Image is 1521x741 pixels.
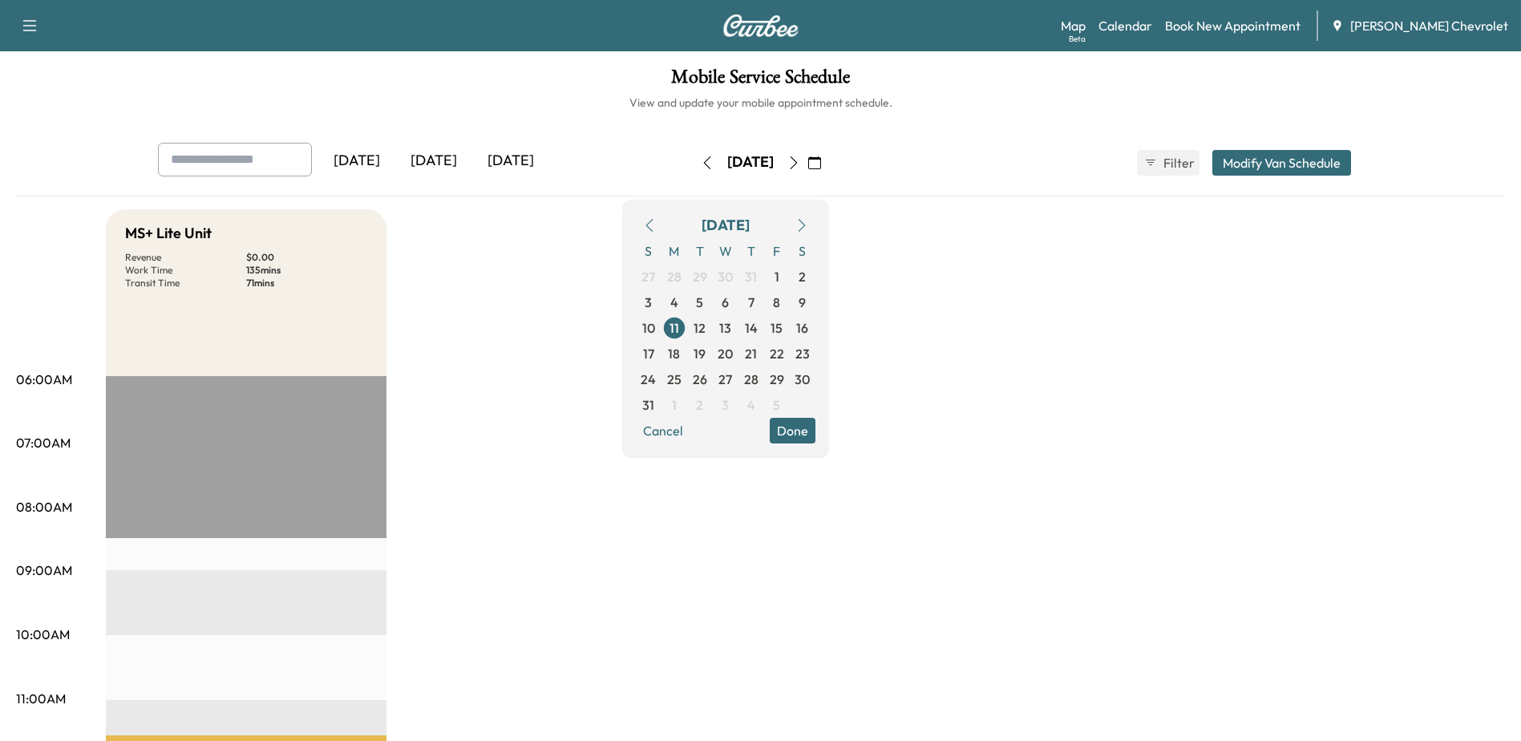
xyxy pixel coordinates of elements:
[748,293,754,312] span: 7
[643,344,654,363] span: 17
[770,344,784,363] span: 22
[693,370,707,389] span: 26
[125,251,246,264] p: Revenue
[790,238,815,264] span: S
[16,625,70,644] p: 10:00AM
[795,344,810,363] span: 23
[669,318,679,338] span: 11
[1350,16,1508,35] span: [PERSON_NAME] Chevrolet
[799,293,806,312] span: 9
[694,344,706,363] span: 19
[1163,153,1192,172] span: Filter
[1098,16,1152,35] a: Calendar
[246,251,367,264] p: $ 0.00
[642,318,655,338] span: 10
[125,222,212,245] h5: MS+ Lite Unit
[771,318,783,338] span: 15
[745,344,757,363] span: 21
[318,143,395,180] div: [DATE]
[727,152,774,172] div: [DATE]
[687,238,713,264] span: T
[1212,150,1351,176] button: Modify Van Schedule
[773,395,780,415] span: 5
[246,264,367,277] p: 135 mins
[16,689,66,708] p: 11:00AM
[775,267,779,286] span: 1
[747,395,755,415] span: 4
[642,395,654,415] span: 31
[645,293,652,312] span: 3
[16,561,72,580] p: 09:00AM
[16,370,72,389] p: 06:00AM
[125,264,246,277] p: Work Time
[670,293,678,312] span: 4
[702,214,750,237] div: [DATE]
[693,267,707,286] span: 29
[718,370,732,389] span: 27
[641,267,655,286] span: 27
[395,143,472,180] div: [DATE]
[722,293,729,312] span: 6
[764,238,790,264] span: F
[738,238,764,264] span: T
[796,318,808,338] span: 16
[16,67,1505,95] h1: Mobile Service Schedule
[744,370,758,389] span: 28
[722,395,729,415] span: 3
[641,370,656,389] span: 24
[661,238,687,264] span: M
[246,277,367,290] p: 71 mins
[1137,150,1199,176] button: Filter
[770,418,815,443] button: Done
[799,267,806,286] span: 2
[713,238,738,264] span: W
[125,277,246,290] p: Transit Time
[773,293,780,312] span: 8
[667,370,682,389] span: 25
[745,267,757,286] span: 31
[667,267,682,286] span: 28
[694,318,706,338] span: 12
[722,14,799,37] img: Curbee Logo
[719,318,731,338] span: 13
[668,344,680,363] span: 18
[16,95,1505,111] h6: View and update your mobile appointment schedule.
[16,497,72,516] p: 08:00AM
[636,418,690,443] button: Cancel
[770,370,784,389] span: 29
[1165,16,1301,35] a: Book New Appointment
[1061,16,1086,35] a: MapBeta
[472,143,549,180] div: [DATE]
[1069,33,1086,45] div: Beta
[636,238,661,264] span: S
[672,395,677,415] span: 1
[745,318,758,338] span: 14
[718,267,733,286] span: 30
[696,293,703,312] span: 5
[795,370,810,389] span: 30
[718,344,733,363] span: 20
[696,395,703,415] span: 2
[16,433,71,452] p: 07:00AM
